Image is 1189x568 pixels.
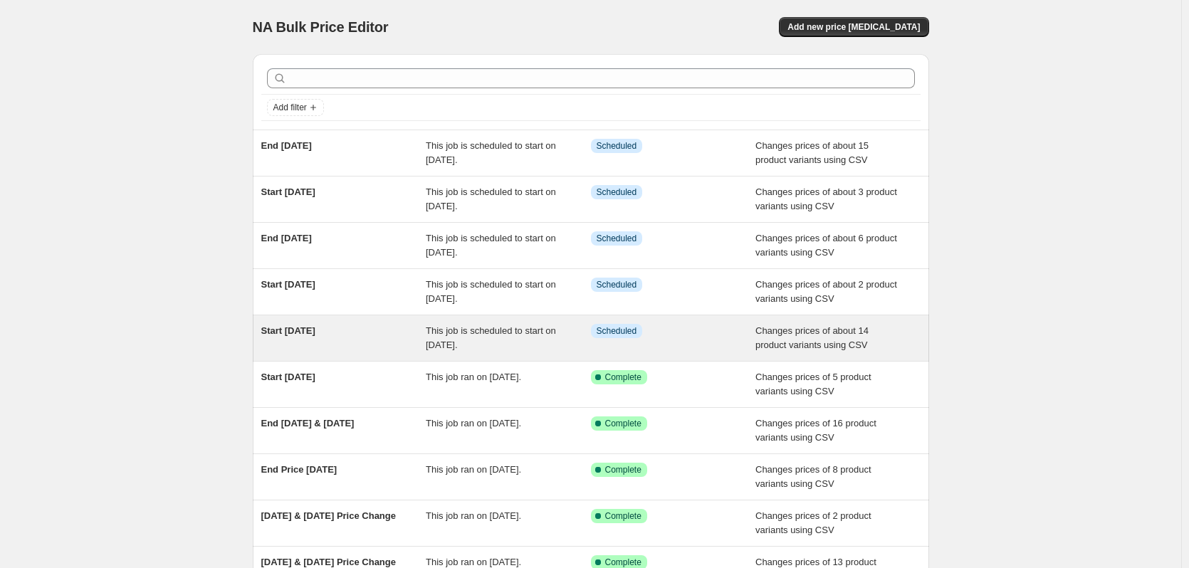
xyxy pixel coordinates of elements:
span: Changes prices of about 14 product variants using CSV [755,325,869,350]
span: Scheduled [597,186,637,198]
span: Scheduled [597,140,637,152]
span: Changes prices of about 6 product variants using CSV [755,233,897,258]
span: Scheduled [597,325,637,337]
span: Add new price [MEDICAL_DATA] [787,21,920,33]
span: End [DATE] [261,233,312,243]
span: Complete [605,418,641,429]
span: This job is scheduled to start on [DATE]. [426,325,556,350]
span: This job is scheduled to start on [DATE]. [426,140,556,165]
span: [DATE] & [DATE] Price Change [261,510,396,521]
span: Start [DATE] [261,325,315,336]
span: [DATE] & [DATE] Price Change [261,557,396,567]
span: This job ran on [DATE]. [426,557,521,567]
button: Add filter [267,99,324,116]
span: End Price [DATE] [261,464,337,475]
span: This job is scheduled to start on [DATE]. [426,233,556,258]
span: Start [DATE] [261,279,315,290]
span: Complete [605,557,641,568]
span: Start [DATE] [261,372,315,382]
span: Add filter [273,102,307,113]
span: Changes prices of about 15 product variants using CSV [755,140,869,165]
span: Complete [605,372,641,383]
span: Changes prices of 16 product variants using CSV [755,418,876,443]
span: Changes prices of about 3 product variants using CSV [755,186,897,211]
button: Add new price [MEDICAL_DATA] [779,17,928,37]
span: Scheduled [597,279,637,290]
span: This job is scheduled to start on [DATE]. [426,186,556,211]
span: This job ran on [DATE]. [426,372,521,382]
span: End [DATE] & [DATE] [261,418,355,428]
span: Changes prices of 2 product variants using CSV [755,510,871,535]
span: Changes prices of 5 product variants using CSV [755,372,871,396]
span: This job is scheduled to start on [DATE]. [426,279,556,304]
span: This job ran on [DATE]. [426,464,521,475]
span: Changes prices of 8 product variants using CSV [755,464,871,489]
span: NA Bulk Price Editor [253,19,389,35]
span: Start [DATE] [261,186,315,197]
span: End [DATE] [261,140,312,151]
span: Complete [605,510,641,522]
span: This job ran on [DATE]. [426,418,521,428]
span: This job ran on [DATE]. [426,510,521,521]
span: Complete [605,464,641,475]
span: Scheduled [597,233,637,244]
span: Changes prices of about 2 product variants using CSV [755,279,897,304]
